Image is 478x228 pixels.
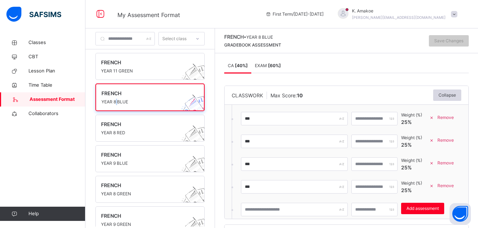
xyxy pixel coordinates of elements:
[268,63,281,68] b: [ 60 %]
[437,114,454,121] span: Remove
[30,96,85,103] span: Assessment Format
[255,63,281,68] span: EXAM
[177,59,216,97] img: structure.cad45ed73ac2f6accb5d2a2efd3b9748.svg
[177,121,216,159] img: structure.cad45ed73ac2f6accb5d2a2efd3b9748.svg
[117,11,180,18] span: My Assessment Format
[401,164,412,170] span: 25 %
[437,137,454,143] span: Remove
[401,119,412,125] span: 25 %
[28,110,85,117] span: Collaborators
[352,15,446,20] span: [PERSON_NAME][EMAIL_ADDRESS][DOMAIN_NAME]
[232,92,263,98] span: CLASSWORK
[28,53,85,60] span: CBT
[177,182,216,220] img: structure.cad45ed73ac2f6accb5d2a2efd3b9748.svg
[101,120,185,128] span: FRENCH
[101,160,185,167] span: YEAR 9 BLUE
[450,203,471,224] button: Open asap
[437,183,454,189] span: Remove
[28,67,85,75] span: Lesson Plan
[331,8,461,21] div: K.Amakoe
[438,92,456,98] span: Collapse
[270,92,303,98] span: Max Score:
[101,89,185,97] span: FRENCH
[401,112,422,118] span: Weight (%)
[401,187,412,193] span: 25 %
[101,221,185,228] span: YEAR 9 GREEN
[401,135,422,141] span: Weight (%)
[246,34,273,40] span: YEAR 8 BLUE
[352,8,446,14] span: K. Amakoe
[401,157,422,164] span: Weight (%)
[224,42,281,48] span: GRADEBOOK ASSESSMENT
[266,11,324,17] span: session/term information
[101,68,185,74] span: YEAR 11 GREEN
[101,191,185,197] span: YEAR 8 GREEN
[101,130,185,136] span: YEAR 8 RED
[101,181,185,189] span: FRENCH
[401,142,412,148] span: 25 %
[28,82,85,89] span: Time Table
[101,99,185,105] span: YEAR 8 BLUE
[101,59,185,66] span: FRENCH
[434,38,463,44] span: Save Changes
[6,7,61,22] img: safsims
[406,205,439,212] span: Add assessment
[162,32,187,45] div: Select class
[224,34,244,40] span: FRENCH
[28,210,85,217] span: Help
[437,160,454,166] span: Remove
[235,63,248,68] b: [ 40 %]
[101,151,185,158] span: FRENCH
[28,39,85,46] span: Classes
[101,212,185,219] span: FRENCH
[297,92,303,98] b: 10
[224,33,281,40] div: •
[401,180,422,186] span: Weight (%)
[228,63,248,68] span: CA
[177,152,216,189] img: structure.cad45ed73ac2f6accb5d2a2efd3b9748.svg
[177,90,216,128] img: structure.cad45ed73ac2f6accb5d2a2efd3b9748.svg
